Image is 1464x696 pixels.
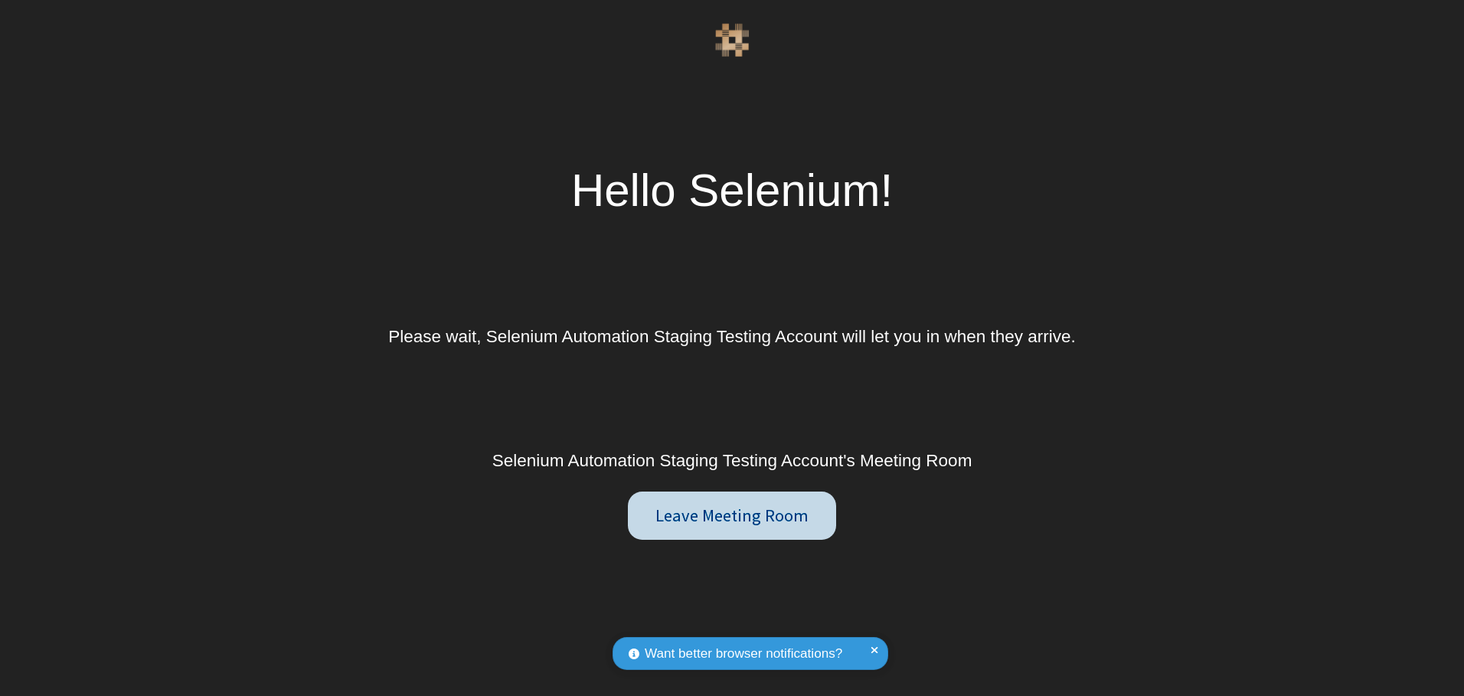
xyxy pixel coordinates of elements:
[571,156,893,225] div: Hello Selenium!
[492,448,972,474] div: Selenium Automation Staging Testing Account's Meeting Room
[715,23,750,57] img: QA Selenium DO NOT DELETE OR CHANGE
[628,492,837,540] button: Leave Meeting Room
[388,324,1076,350] div: Please wait, Selenium Automation Staging Testing Account will let you in when they arrive.
[645,644,842,664] span: Want better browser notifications?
